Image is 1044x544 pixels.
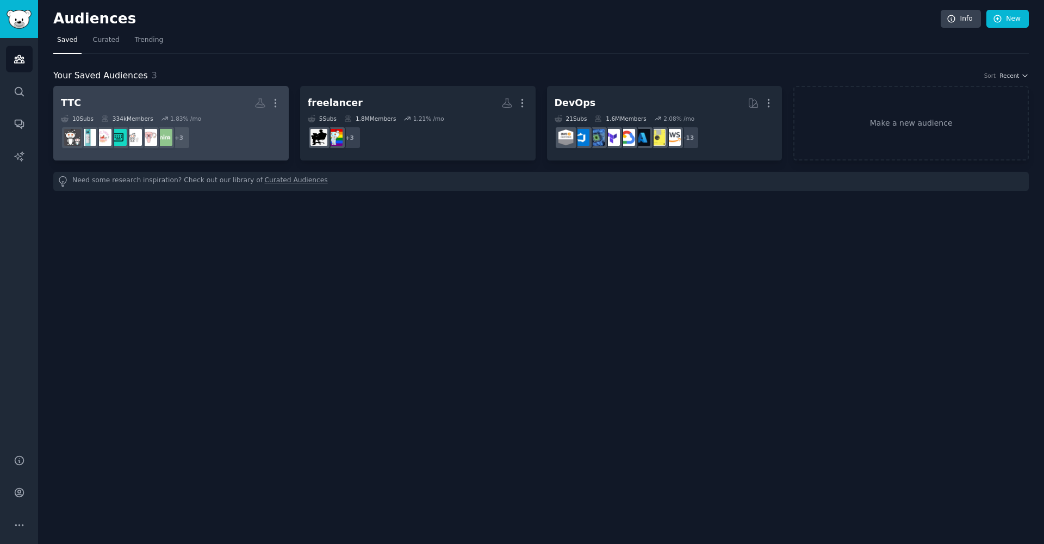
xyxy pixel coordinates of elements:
[676,126,699,149] div: + 13
[140,129,157,146] img: infertility
[131,32,167,54] a: Trending
[308,96,363,110] div: freelancer
[79,129,96,146] img: FirstTimeTTC
[326,129,343,146] img: AskIndia
[152,70,157,81] span: 3
[338,126,361,149] div: + 3
[573,129,589,146] img: azuredevops
[101,115,153,122] div: 334k Members
[53,86,289,160] a: TTC10Subs334kMembers1.83% /mo+3MirafertilityinfertilitySecondaryInfertilitywaiting_to_tryTTC_TWWF...
[310,129,327,146] img: Freelancers
[110,129,127,146] img: waiting_to_try
[649,129,666,146] img: ExperiencedDevs
[156,129,172,146] img: Mirafertility
[344,115,396,122] div: 1.8M Members
[664,129,681,146] img: aws
[170,115,201,122] div: 1.83 % /mo
[633,129,650,146] img: AZURE
[941,10,981,28] a: Info
[300,86,536,160] a: freelancer5Subs1.8MMembers1.21% /mo+3AskIndiaFreelancers
[64,129,81,146] img: TTC_PCOS
[999,72,1029,79] button: Recent
[793,86,1029,160] a: Make a new audience
[7,10,32,29] img: GummySearch logo
[57,35,78,45] span: Saved
[61,96,81,110] div: TTC
[61,115,94,122] div: 10 Sub s
[265,176,328,187] a: Curated Audiences
[125,129,142,146] img: SecondaryInfertility
[135,35,163,45] span: Trending
[594,115,646,122] div: 1.6M Members
[93,35,120,45] span: Curated
[618,129,635,146] img: googlecloud
[999,72,1019,79] span: Recent
[53,172,1029,191] div: Need some research inspiration? Check out our library of
[53,32,82,54] a: Saved
[588,129,605,146] img: computing
[663,115,694,122] div: 2.08 % /mo
[984,72,996,79] div: Sort
[53,69,148,83] span: Your Saved Audiences
[986,10,1029,28] a: New
[555,96,596,110] div: DevOps
[53,10,941,28] h2: Audiences
[557,129,574,146] img: AWS_Certified_Experts
[413,115,444,122] div: 1.21 % /mo
[89,32,123,54] a: Curated
[95,129,111,146] img: TTC_TWW
[308,115,337,122] div: 5 Sub s
[167,126,190,149] div: + 3
[555,115,587,122] div: 21 Sub s
[603,129,620,146] img: Terraform
[547,86,782,160] a: DevOps21Subs1.6MMembers2.08% /mo+13awsExperiencedDevsAZUREgooglecloudTerraformcomputingazuredevop...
